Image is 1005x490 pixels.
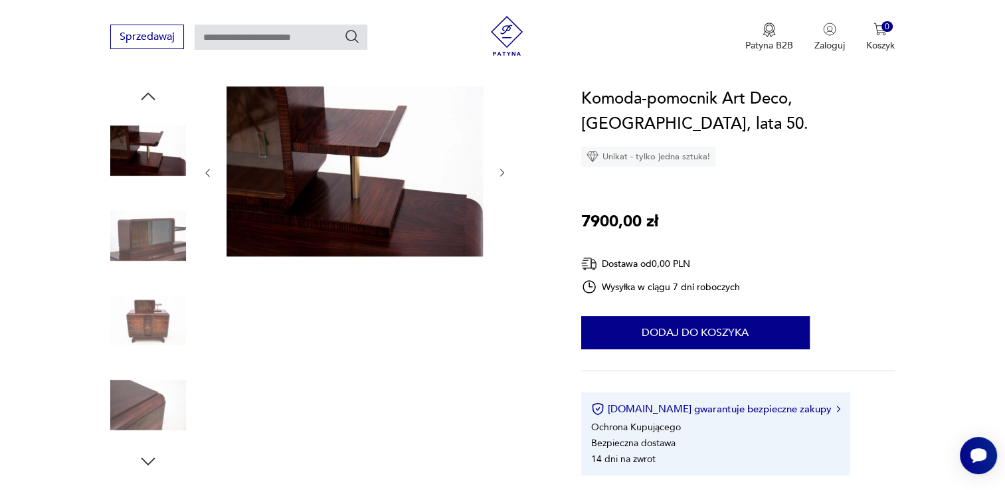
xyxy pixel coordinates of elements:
button: Szukaj [344,29,360,44]
div: Wysyłka w ciągu 7 dni roboczych [581,279,741,295]
p: Zaloguj [814,39,845,52]
p: Patyna B2B [745,39,793,52]
button: Dodaj do koszyka [581,316,810,349]
img: Ikona certyfikatu [591,402,604,416]
iframe: Smartsupp widget button [960,437,997,474]
button: Sprzedawaj [110,25,184,49]
h1: Komoda-pomocnik Art Deco, [GEOGRAPHIC_DATA], lata 50. [581,86,895,137]
li: Ochrona Kupującego [591,421,681,434]
img: Ikona diamentu [587,151,598,163]
button: Patyna B2B [745,23,793,52]
img: Ikona strzałki w prawo [836,406,840,412]
img: Zdjęcie produktu Komoda-pomocnik Art Deco, Polska, lata 50. [110,113,186,189]
button: 0Koszyk [866,23,895,52]
p: Koszyk [866,39,895,52]
img: Ikona medalu [763,23,776,37]
div: 0 [881,21,893,33]
img: Zdjęcie produktu Komoda-pomocnik Art Deco, Polska, lata 50. [110,367,186,443]
img: Zdjęcie produktu Komoda-pomocnik Art Deco, Polska, lata 50. [227,86,483,257]
a: Ikona medaluPatyna B2B [745,23,793,52]
div: Dostawa od 0,00 PLN [581,256,741,272]
a: Sprzedawaj [110,33,184,42]
img: Ikonka użytkownika [823,23,836,36]
button: [DOMAIN_NAME] gwarantuje bezpieczne zakupy [591,402,840,416]
button: Zaloguj [814,23,845,52]
p: 7900,00 zł [581,209,658,234]
img: Zdjęcie produktu Komoda-pomocnik Art Deco, Polska, lata 50. [110,282,186,358]
li: 14 dni na zwrot [591,453,656,465]
img: Ikona koszyka [873,23,887,36]
img: Zdjęcie produktu Komoda-pomocnik Art Deco, Polska, lata 50. [110,198,186,274]
li: Bezpieczna dostawa [591,437,676,449]
div: Unikat - tylko jedna sztuka! [581,147,715,167]
img: Ikona dostawy [581,256,597,272]
img: Patyna - sklep z meblami i dekoracjami vintage [487,16,527,56]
